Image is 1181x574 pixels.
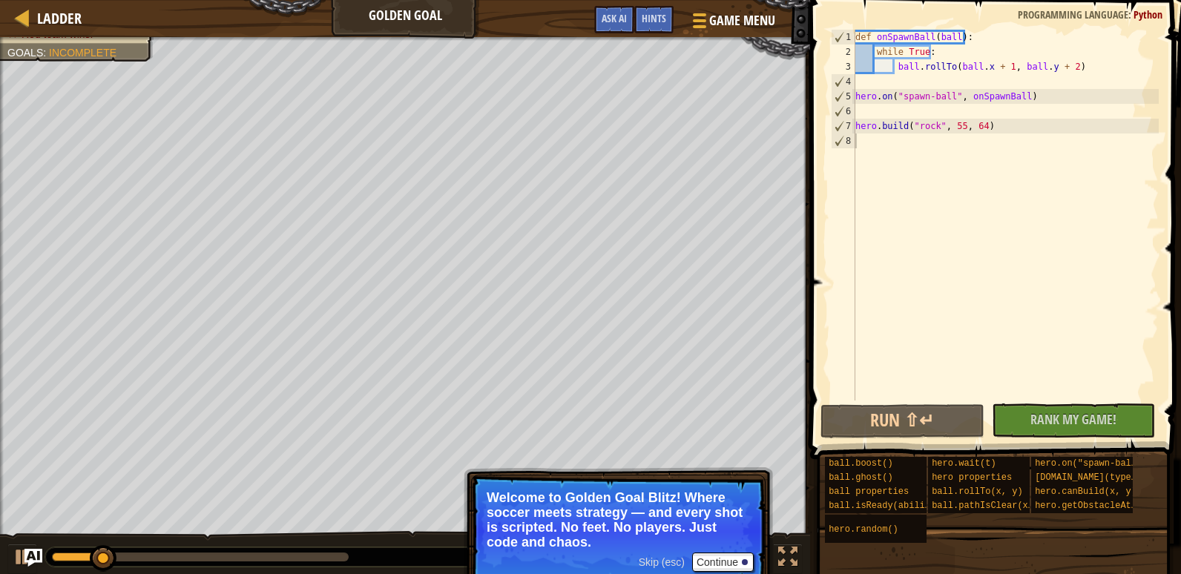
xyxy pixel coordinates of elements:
span: Hints [642,11,666,25]
span: hero properties [932,472,1012,483]
button: Ctrl + P: Play [7,544,37,574]
span: ball.isReady(ability) [829,501,941,511]
button: Game Menu [681,6,784,41]
span: ball.ghost() [829,472,892,483]
span: : [43,47,49,59]
div: 8 [832,133,855,148]
button: Run ⇧↵ [820,404,984,438]
span: ball.boost() [829,458,892,469]
span: hero.on("spawn-ball", f) [1035,458,1163,469]
span: Skip (esc) [639,556,685,568]
span: ball.pathIsClear(x, y) [932,501,1049,511]
button: Ask AI [594,6,634,33]
div: 7 [832,119,855,133]
button: Rank My Game! [992,403,1156,438]
span: hero.canBuild(x, y) [1035,486,1136,497]
span: Programming language [1018,7,1128,22]
span: ball properties [829,486,909,497]
div: 2 [831,44,855,59]
button: Ask AI [24,549,42,567]
div: 5 [832,89,855,104]
div: 1 [832,30,855,44]
button: Toggle fullscreen [773,544,803,574]
span: Game Menu [709,11,775,30]
a: Ladder [30,8,82,28]
span: Rank My Game! [1030,410,1116,429]
div: 4 [832,74,855,89]
span: Python [1134,7,1162,22]
span: Ladder [37,8,82,28]
span: Ask AI [602,11,627,25]
div: 3 [831,59,855,74]
span: : [1128,7,1134,22]
span: hero.random() [829,524,898,535]
p: Welcome to Golden Goal Blitz! Where soccer meets strategy — and every shot is scripted. No feet. ... [487,490,750,550]
span: Incomplete [49,47,116,59]
span: Goals [7,47,43,59]
button: Continue [692,552,754,572]
span: [DOMAIN_NAME](type, x, y) [1035,472,1168,483]
span: ball.rollTo(x, y) [932,486,1022,497]
span: hero.getObstacleAt(x, y) [1035,501,1163,511]
div: 6 [832,104,855,119]
span: hero.wait(t) [932,458,996,469]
